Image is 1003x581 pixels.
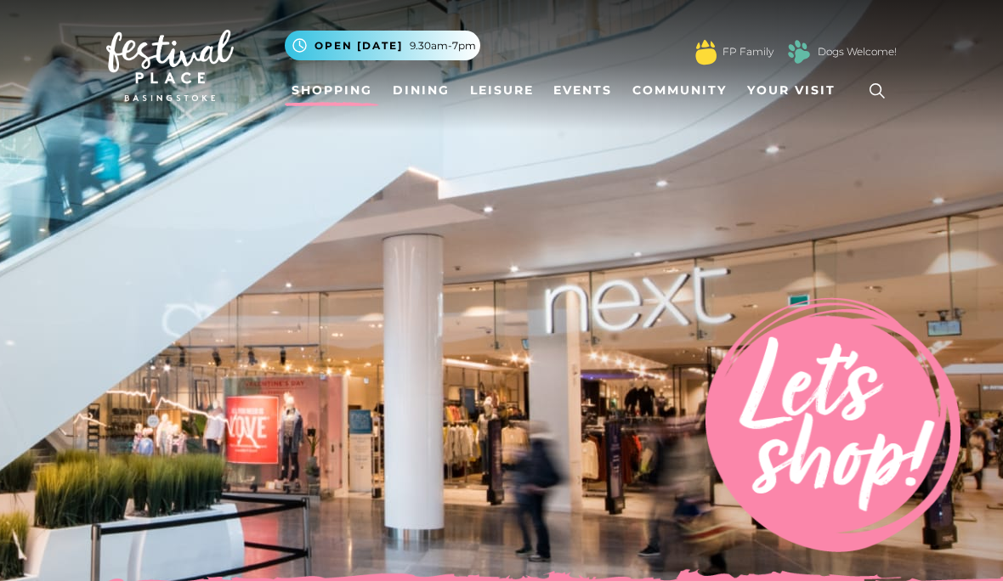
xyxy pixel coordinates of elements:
[547,75,619,106] a: Events
[314,38,403,54] span: Open [DATE]
[626,75,734,106] a: Community
[106,30,234,101] img: Festival Place Logo
[463,75,541,106] a: Leisure
[285,75,379,106] a: Shopping
[285,31,480,60] button: Open [DATE] 9.30am-7pm
[386,75,456,106] a: Dining
[722,44,773,59] a: FP Family
[740,75,851,106] a: Your Visit
[747,82,836,99] span: Your Visit
[818,44,897,59] a: Dogs Welcome!
[410,38,476,54] span: 9.30am-7pm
